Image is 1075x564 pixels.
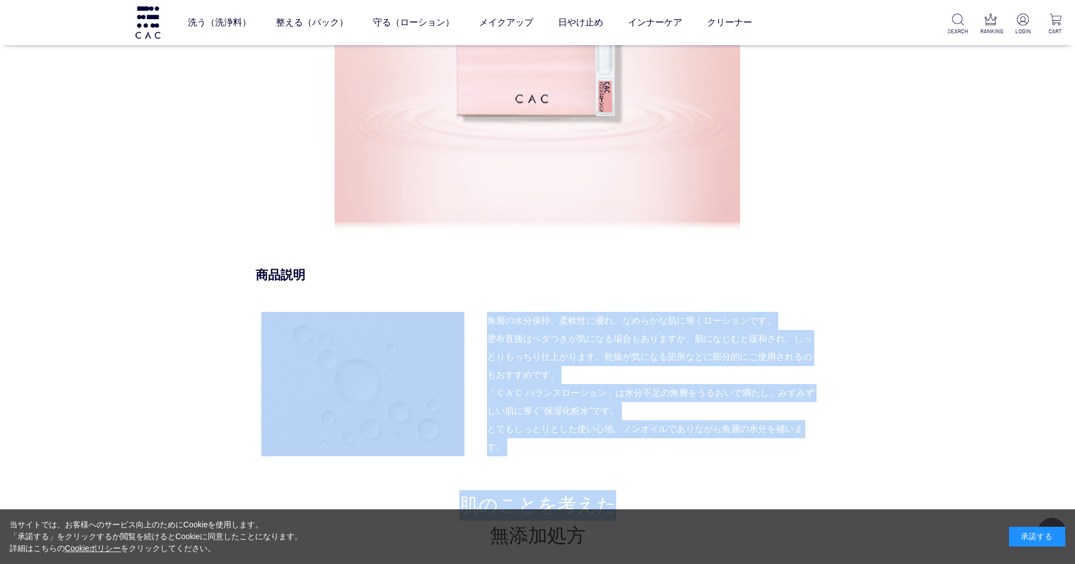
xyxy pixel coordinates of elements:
a: CART [1045,14,1066,36]
div: 「ＣＡＣ バランスローション」は水分不足の角層をうるおいで満たし、みずみずしい肌に導く”保湿化粧水”です。 とてもしっとりとした使い心地、ノンオイルでありながら角層の水分を補います。 [487,384,820,456]
p: CART [1045,27,1066,36]
a: インナーケア [628,7,682,38]
p: SEARCH [947,27,968,36]
a: 守る（ローション） [373,7,454,38]
a: LOGIN [1012,14,1033,36]
a: メイクアップ [479,7,533,38]
a: 整える（パック） [276,7,348,38]
img: logo [134,6,162,38]
div: 角層の水分保持、柔軟性に優れ、なめらかな肌に導くローションです。 塗布直後はベタつきが気になる場合もありますが、肌になじむと緩和され、しっとりもっちり仕上がります。乾燥が気になる箇所などに部分的... [487,312,820,384]
a: 洗う（洗浄料） [188,7,251,38]
a: SEARCH [947,14,968,36]
div: 承諾する [1009,527,1065,547]
h3: 肌のことを考えた 無添加処方 [256,490,820,552]
div: 商品説明 [256,267,820,283]
p: LOGIN [1012,27,1033,36]
a: クリーナー [707,7,752,38]
a: RANKING [980,14,1001,36]
p: RANKING [980,27,1001,36]
a: Cookieポリシー [65,544,121,553]
div: 当サイトでは、お客様へのサービス向上のためにCookieを使用します。 「承諾する」をクリックするか閲覧を続けるとCookieに同意したことになります。 詳細はこちらの をクリックしてください。 [10,519,303,554]
a: 日やけ止め [558,7,603,38]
